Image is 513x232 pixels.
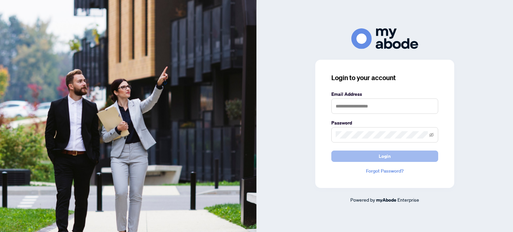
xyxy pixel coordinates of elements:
[331,119,438,127] label: Password
[429,133,434,137] span: eye-invisible
[397,197,419,203] span: Enterprise
[350,197,375,203] span: Powered by
[331,73,438,82] h3: Login to your account
[331,167,438,175] a: Forgot Password?
[351,28,418,49] img: ma-logo
[376,196,396,204] a: myAbode
[331,151,438,162] button: Login
[379,151,391,162] span: Login
[331,90,438,98] label: Email Address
